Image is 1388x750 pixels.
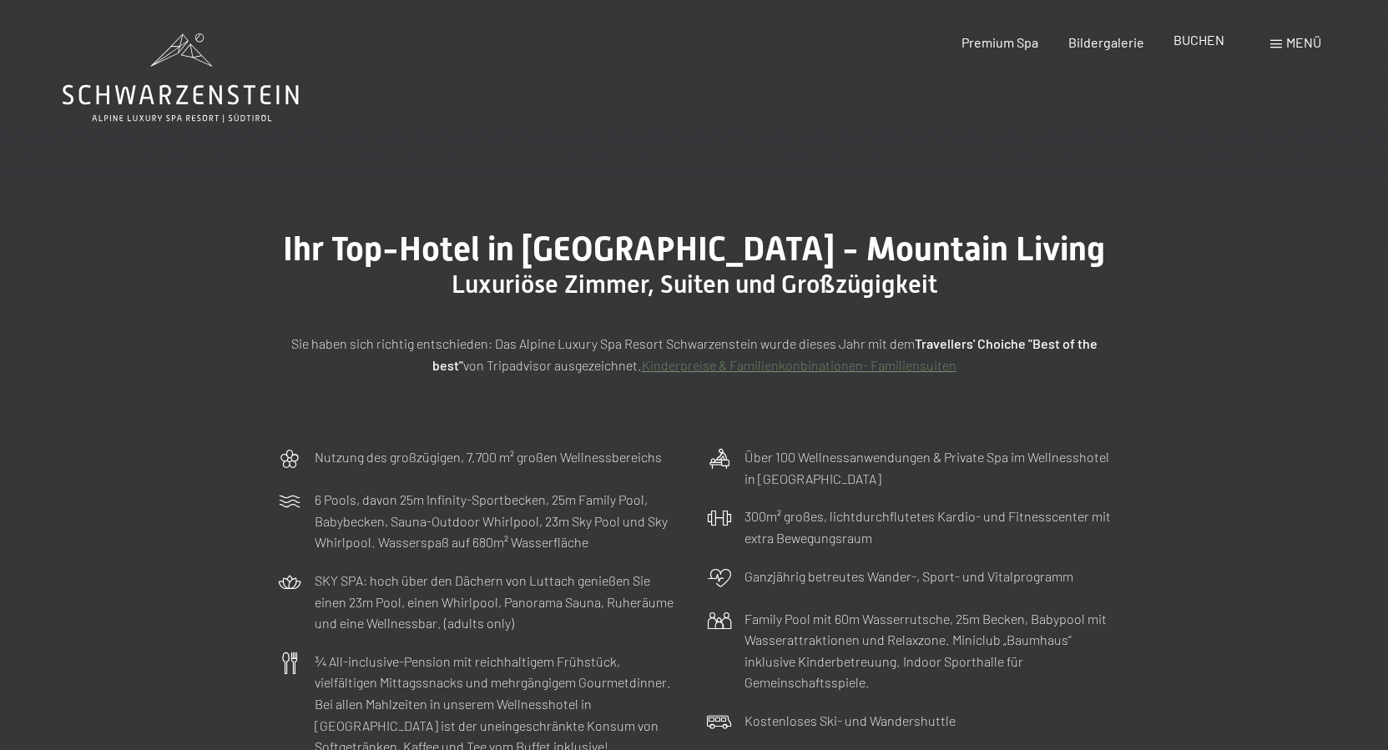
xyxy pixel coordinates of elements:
[1173,32,1224,48] a: BUCHEN
[315,570,682,634] p: SKY SPA: hoch über den Dächern von Luttach genießen Sie einen 23m Pool, einen Whirlpool, Panorama...
[452,269,937,299] span: Luxuriöse Zimmer, Suiten und Großzügigkeit
[315,446,662,468] p: Nutzung des großzügigen, 7.700 m² großen Wellnessbereichs
[744,566,1073,587] p: Ganzjährig betreutes Wander-, Sport- und Vitalprogramm
[962,34,1038,50] a: Premium Spa
[744,506,1112,548] p: 300m² großes, lichtdurchflutetes Kardio- und Fitnesscenter mit extra Bewegungsraum
[1068,34,1144,50] a: Bildergalerie
[283,229,1105,269] span: Ihr Top-Hotel in [GEOGRAPHIC_DATA] - Mountain Living
[642,357,956,373] a: Kinderpreise & Familienkonbinationen- Familiensuiten
[315,489,682,553] p: 6 Pools, davon 25m Infinity-Sportbecken, 25m Family Pool, Babybecken, Sauna-Outdoor Whirlpool, 23...
[277,333,1112,375] p: Sie haben sich richtig entschieden: Das Alpine Luxury Spa Resort Schwarzenstein wurde dieses Jahr...
[744,446,1112,489] p: Über 100 Wellnessanwendungen & Private Spa im Wellnesshotel in [GEOGRAPHIC_DATA]
[1286,34,1321,50] span: Menü
[744,710,956,732] p: Kostenloses Ski- und Wandershuttle
[744,608,1112,693] p: Family Pool mit 60m Wasserrutsche, 25m Becken, Babypool mit Wasserattraktionen und Relaxzone. Min...
[432,335,1098,373] strong: Travellers' Choiche "Best of the best"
